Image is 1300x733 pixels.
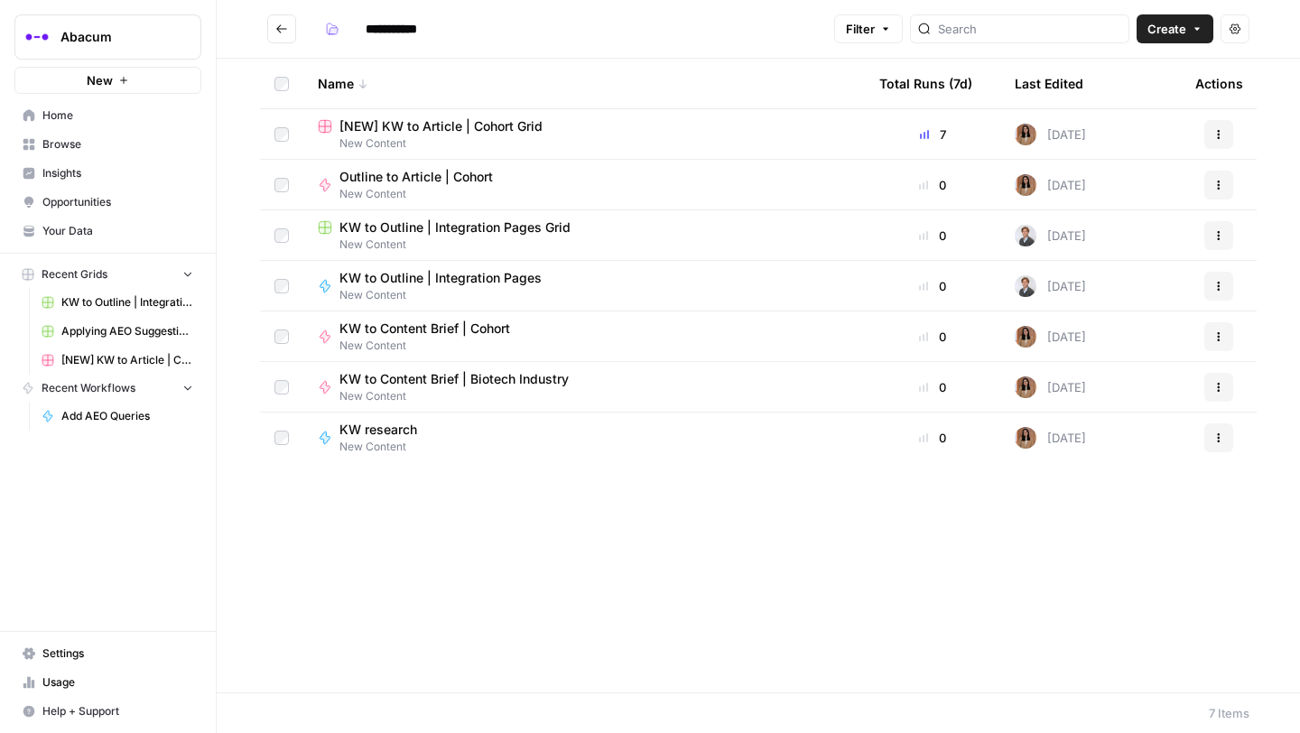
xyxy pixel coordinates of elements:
[1015,225,1086,246] div: [DATE]
[14,67,201,94] button: New
[339,338,525,354] span: New Content
[339,117,543,135] span: [NEW] KW to Article | Cohort Grid
[879,277,986,295] div: 0
[879,378,986,396] div: 0
[1015,427,1086,449] div: [DATE]
[42,194,193,210] span: Opportunities
[61,408,193,424] span: Add AEO Queries
[42,136,193,153] span: Browse
[61,323,193,339] span: Applying AEO Suggestions
[1015,275,1036,297] img: b26r7ffli0h0aitnyglrtt6xafa3
[1195,59,1243,108] div: Actions
[1015,376,1086,398] div: [DATE]
[14,217,201,246] a: Your Data
[42,107,193,124] span: Home
[1147,20,1186,38] span: Create
[879,328,986,346] div: 0
[14,14,201,60] button: Workspace: Abacum
[1015,275,1086,297] div: [DATE]
[879,429,986,447] div: 0
[33,288,201,317] a: KW to Outline | Integration Pages Grid
[61,294,193,311] span: KW to Outline | Integration Pages Grid
[318,370,850,404] a: KW to Content Brief | Biotech IndustryNew Content
[879,227,986,245] div: 0
[339,218,571,237] span: KW to Outline | Integration Pages Grid
[87,71,113,89] span: New
[33,402,201,431] a: Add AEO Queries
[14,697,201,726] button: Help + Support
[42,674,193,691] span: Usage
[14,375,201,402] button: Recent Workflows
[14,130,201,159] a: Browse
[339,269,542,287] span: KW to Outline | Integration Pages
[339,370,569,388] span: KW to Content Brief | Biotech Industry
[1015,124,1086,145] div: [DATE]
[267,14,296,43] button: Go back
[318,218,850,253] a: KW to Outline | Integration Pages GridNew Content
[879,59,972,108] div: Total Runs (7d)
[318,168,850,202] a: Outline to Article | CohortNew Content
[339,421,417,439] span: KW research
[339,439,432,455] span: New Content
[339,388,583,404] span: New Content
[14,188,201,217] a: Opportunities
[33,346,201,375] a: [NEW] KW to Article | Cohort Grid
[834,14,903,43] button: Filter
[42,165,193,181] span: Insights
[61,352,193,368] span: [NEW] KW to Article | Cohort Grid
[14,639,201,668] a: Settings
[1015,174,1086,196] div: [DATE]
[1015,376,1036,398] img: jqqluxs4pyouhdpojww11bswqfcs
[1015,326,1086,348] div: [DATE]
[42,380,135,396] span: Recent Workflows
[318,117,850,152] a: [NEW] KW to Article | Cohort GridNew Content
[1137,14,1213,43] button: Create
[42,645,193,662] span: Settings
[339,168,493,186] span: Outline to Article | Cohort
[339,320,510,338] span: KW to Content Brief | Cohort
[42,266,107,283] span: Recent Grids
[318,59,850,108] div: Name
[318,237,850,253] span: New Content
[879,125,986,144] div: 7
[60,28,170,46] span: Abacum
[318,269,850,303] a: KW to Outline | Integration PagesNew Content
[14,668,201,697] a: Usage
[21,21,53,53] img: Abacum Logo
[1015,326,1036,348] img: jqqluxs4pyouhdpojww11bswqfcs
[1015,427,1036,449] img: jqqluxs4pyouhdpojww11bswqfcs
[33,317,201,346] a: Applying AEO Suggestions
[14,101,201,130] a: Home
[1209,704,1249,722] div: 7 Items
[339,287,556,303] span: New Content
[14,261,201,288] button: Recent Grids
[879,176,986,194] div: 0
[1015,59,1083,108] div: Last Edited
[318,421,850,455] a: KW researchNew Content
[318,135,850,152] span: New Content
[1015,225,1036,246] img: b26r7ffli0h0aitnyglrtt6xafa3
[318,320,850,354] a: KW to Content Brief | CohortNew Content
[42,223,193,239] span: Your Data
[846,20,875,38] span: Filter
[42,703,193,719] span: Help + Support
[1015,174,1036,196] img: jqqluxs4pyouhdpojww11bswqfcs
[1015,124,1036,145] img: jqqluxs4pyouhdpojww11bswqfcs
[938,20,1121,38] input: Search
[339,186,507,202] span: New Content
[14,159,201,188] a: Insights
